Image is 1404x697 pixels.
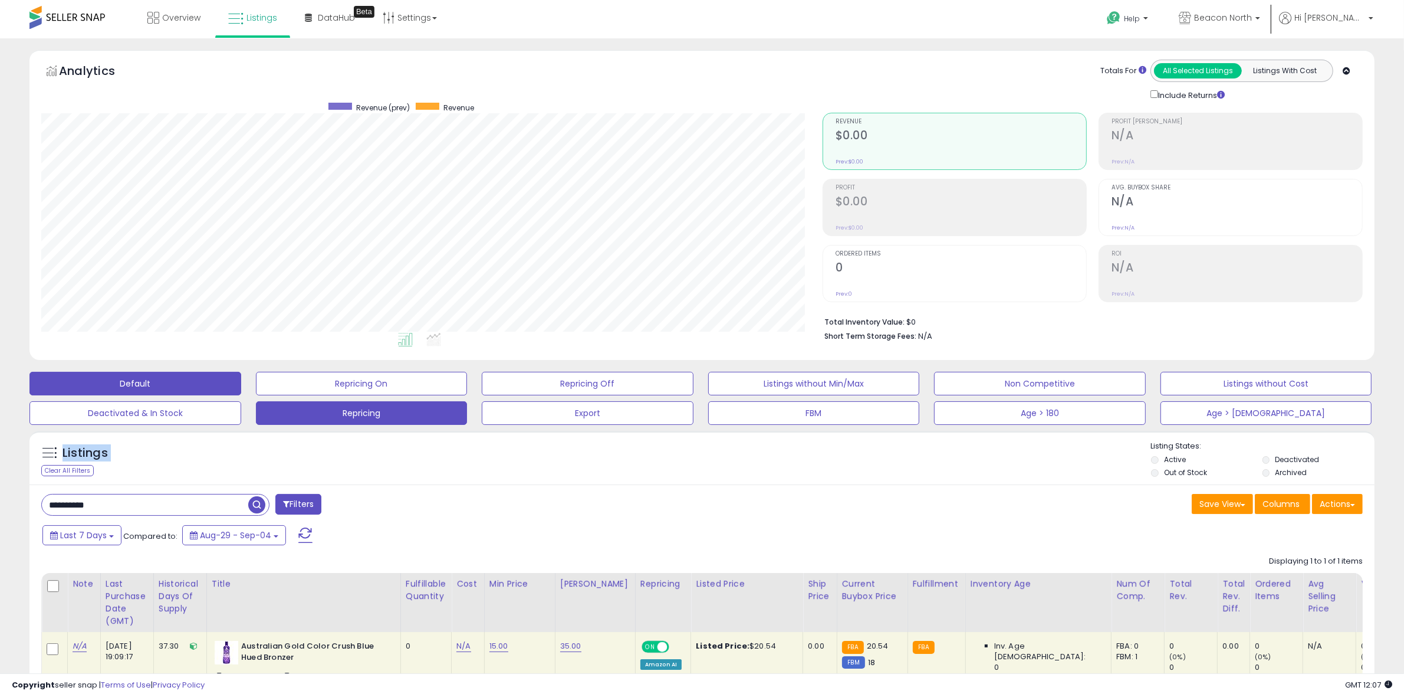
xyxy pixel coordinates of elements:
[159,578,202,615] div: Historical Days Of Supply
[73,640,87,652] a: N/A
[1269,556,1363,567] div: Displaying 1 to 1 of 1 items
[1112,185,1362,191] span: Avg. Buybox Share
[913,578,961,590] div: Fulfillment
[60,529,107,541] span: Last 7 Days
[971,578,1106,590] div: Inventory Age
[200,529,271,541] span: Aug-29 - Sep-04
[696,640,749,652] b: Listed Price:
[101,679,151,691] a: Terms of Use
[318,12,355,24] span: DataHub
[41,465,94,476] div: Clear All Filters
[668,642,686,652] span: OFF
[1294,12,1365,24] span: Hi [PERSON_NAME]
[482,401,693,425] button: Export
[560,578,630,590] div: [PERSON_NAME]
[696,578,798,590] div: Listed Price
[1112,158,1135,165] small: Prev: N/A
[696,641,794,652] div: $20.54
[106,641,144,662] div: [DATE] 19:09:17
[994,662,999,673] span: 0
[489,578,550,590] div: Min Price
[1241,63,1329,78] button: Listings With Cost
[1312,494,1363,514] button: Actions
[640,578,686,590] div: Repricing
[1112,119,1362,125] span: Profit [PERSON_NAME]
[836,251,1086,257] span: Ordered Items
[836,261,1086,277] h2: 0
[934,372,1146,395] button: Non Competitive
[994,641,1102,662] span: Inv. Age [DEMOGRAPHIC_DATA]:
[836,195,1086,211] h2: $0.00
[1361,578,1404,590] div: Velocity
[212,578,396,590] div: Title
[1169,652,1186,662] small: (0%)
[162,12,200,24] span: Overview
[1222,578,1245,615] div: Total Rev. Diff.
[1106,11,1121,25] i: Get Help
[1112,251,1362,257] span: ROI
[824,317,905,327] b: Total Inventory Value:
[808,641,827,652] div: 0.00
[913,641,935,654] small: FBA
[1345,679,1392,691] span: 2025-09-12 12:07 GMT
[489,640,508,652] a: 15.00
[12,679,55,691] strong: Copyright
[1151,441,1375,452] p: Listing States:
[1255,641,1303,652] div: 0
[1255,652,1271,662] small: (0%)
[1194,12,1252,24] span: Beacon North
[1169,578,1212,603] div: Total Rev.
[867,640,889,652] span: 20.54
[842,656,865,669] small: FBM
[406,641,442,652] div: 0
[1262,498,1300,510] span: Columns
[106,578,149,627] div: Last Purchase Date (GMT)
[482,372,693,395] button: Repricing Off
[868,657,875,668] span: 18
[1275,467,1307,477] label: Archived
[1160,401,1372,425] button: Age > [DEMOGRAPHIC_DATA]
[708,401,920,425] button: FBM
[1116,652,1155,662] div: FBM: 1
[123,531,177,542] span: Compared to:
[42,525,121,545] button: Last 7 Days
[256,401,468,425] button: Repricing
[1112,261,1362,277] h2: N/A
[246,12,277,24] span: Listings
[836,224,863,231] small: Prev: $0.00
[1164,454,1186,464] label: Active
[640,659,682,670] div: Amazon AI
[281,672,387,682] span: | SKU: PI_2507_13_B08L45SKQL
[59,63,138,82] h5: Analytics
[1124,14,1140,24] span: Help
[708,372,920,395] button: Listings without Min/Max
[29,372,241,395] button: Default
[443,103,474,113] span: Revenue
[241,641,384,666] b: Australian Gold Color Crush Blue Hued Bronzer
[239,672,279,682] a: B08L45SKQL
[1112,224,1135,231] small: Prev: N/A
[842,578,903,603] div: Current Buybox Price
[1192,494,1253,514] button: Save View
[824,314,1354,328] li: $0
[836,290,852,297] small: Prev: 0
[918,330,932,342] span: N/A
[1169,641,1217,652] div: 0
[1255,662,1303,673] div: 0
[836,129,1086,145] h2: $0.00
[1112,290,1135,297] small: Prev: N/A
[560,640,581,652] a: 35.00
[934,401,1146,425] button: Age > 180
[643,642,657,652] span: ON
[354,6,374,18] div: Tooltip anchor
[153,679,205,691] a: Privacy Policy
[808,578,831,603] div: Ship Price
[1112,129,1362,145] h2: N/A
[836,185,1086,191] span: Profit
[1275,454,1320,464] label: Deactivated
[1361,652,1377,662] small: (0%)
[406,578,446,603] div: Fulfillable Quantity
[182,525,286,545] button: Aug-29 - Sep-04
[73,578,96,590] div: Note
[256,372,468,395] button: Repricing On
